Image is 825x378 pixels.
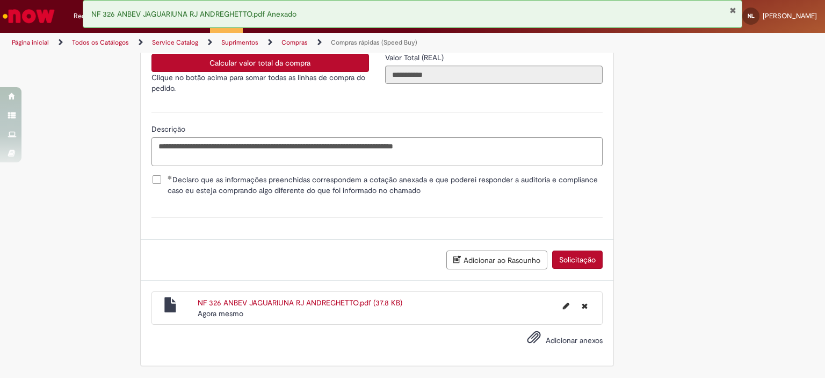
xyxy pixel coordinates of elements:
[575,297,594,315] button: Excluir NF 326 ANBEV JAGUARIUNA RJ ANDREGHETTO.pdf
[556,297,576,315] button: Editar nome de arquivo NF 326 ANBEV JAGUARIUNA RJ ANDREGHETTO.pdf
[385,52,446,63] label: Somente leitura - Valor Total (REAL)
[1,5,56,27] img: ServiceNow
[198,298,402,308] a: NF 326 ANBEV JAGUARIUNA RJ ANDREGHETTO.pdf (37.8 KB)
[524,327,544,352] button: Adicionar anexos
[198,309,243,318] span: Agora mesmo
[748,12,755,19] span: NL
[168,174,603,196] span: Declaro que as informações preenchidas correspondem a cotação anexada e que poderei responder a a...
[151,124,187,134] span: Descrição
[763,11,817,20] span: [PERSON_NAME]
[151,72,369,94] p: Clique no botão acima para somar todas as linhas de compra do pedido.
[331,38,417,47] a: Compras rápidas (Speed Buy)
[546,336,603,345] span: Adicionar anexos
[385,53,446,62] span: Somente leitura - Valor Total (REAL)
[12,38,49,47] a: Página inicial
[91,9,296,19] span: NF 326 ANBEV JAGUARIUNA RJ ANDREGHETTO.pdf Anexado
[729,6,736,15] button: Fechar Notificação
[72,38,129,47] a: Todos os Catálogos
[74,11,111,22] span: Requisições
[385,66,603,84] input: Valor Total (REAL)
[8,33,542,53] ul: Trilhas de página
[552,251,603,269] button: Solicitação
[221,38,258,47] a: Suprimentos
[151,54,369,72] button: Calcular valor total da compra
[168,175,172,180] span: Obrigatório Preenchido
[151,137,603,166] textarea: Descrição
[198,309,243,318] time: 30/09/2025 09:34:40
[446,251,547,269] button: Adicionar ao Rascunho
[281,38,308,47] a: Compras
[152,38,198,47] a: Service Catalog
